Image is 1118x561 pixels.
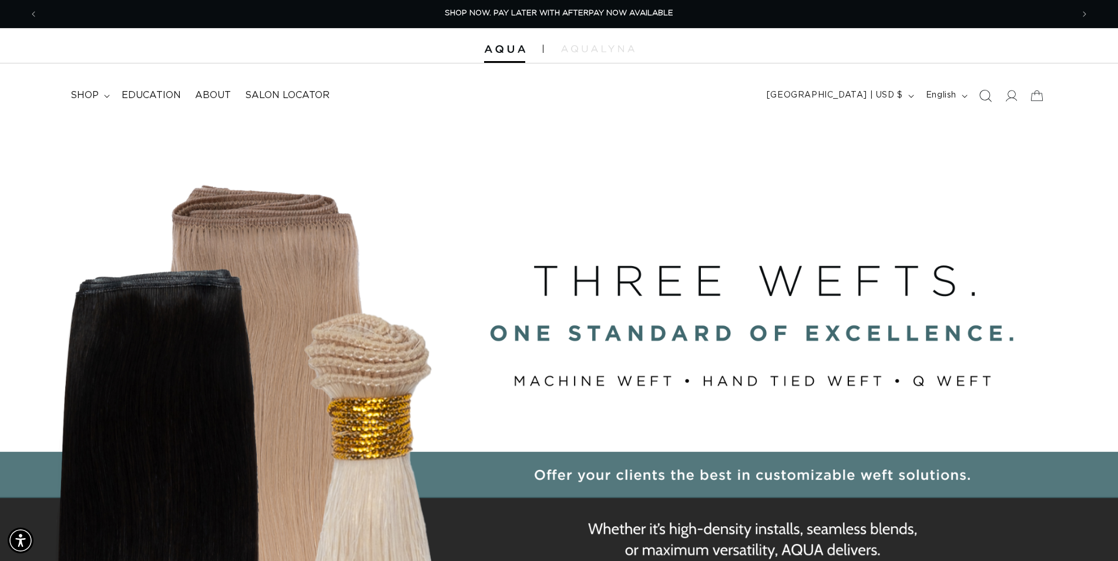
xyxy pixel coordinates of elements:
[1059,505,1118,561] iframe: Chat Widget
[70,89,99,102] span: shop
[245,89,330,102] span: Salon Locator
[445,9,673,17] span: SHOP NOW. PAY LATER WITH AFTERPAY NOW AVAILABLE
[238,82,337,109] a: Salon Locator
[21,3,46,25] button: Previous announcement
[760,85,919,107] button: [GEOGRAPHIC_DATA] | USD $
[8,528,33,553] div: Accessibility Menu
[63,82,115,109] summary: shop
[767,89,903,102] span: [GEOGRAPHIC_DATA] | USD $
[1072,3,1097,25] button: Next announcement
[919,85,972,107] button: English
[188,82,238,109] a: About
[926,89,956,102] span: English
[972,83,998,109] summary: Search
[122,89,181,102] span: Education
[484,45,525,53] img: Aqua Hair Extensions
[115,82,188,109] a: Education
[561,45,634,52] img: aqualyna.com
[195,89,231,102] span: About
